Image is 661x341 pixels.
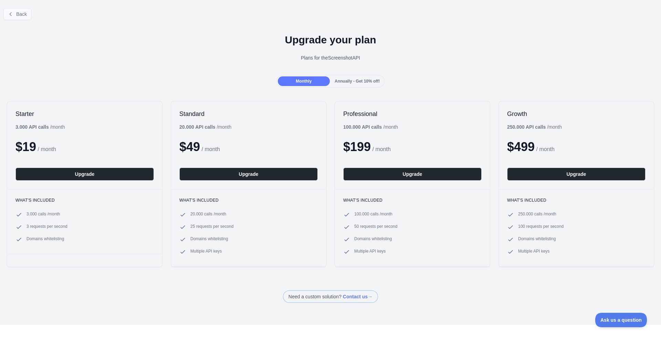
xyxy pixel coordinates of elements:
iframe: Toggle Customer Support [595,313,647,327]
span: $ 199 [343,140,371,154]
b: 250.000 API calls [507,124,546,130]
h2: Standard [179,110,318,118]
div: / month [507,124,562,130]
span: $ 499 [507,140,535,154]
b: 100.000 API calls [343,124,382,130]
h2: Growth [507,110,646,118]
div: / month [343,124,398,130]
h2: Professional [343,110,482,118]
